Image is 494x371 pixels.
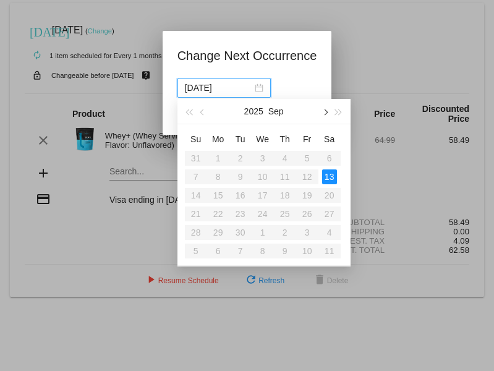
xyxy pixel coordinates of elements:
[268,99,284,124] button: Sep
[274,129,296,149] th: Thu
[252,129,274,149] th: Wed
[207,129,229,149] th: Mon
[296,129,318,149] th: Fri
[185,81,252,95] input: Select date
[318,168,341,186] td: 9/13/2025
[318,129,341,149] th: Sat
[177,46,317,66] h1: Change Next Occurrence
[244,99,263,124] button: 2025
[322,169,337,184] div: 13
[318,99,331,124] button: Next month (PageDown)
[185,129,207,149] th: Sun
[331,99,345,124] button: Next year (Control + right)
[229,129,252,149] th: Tue
[196,99,210,124] button: Previous month (PageUp)
[182,99,196,124] button: Last year (Control + left)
